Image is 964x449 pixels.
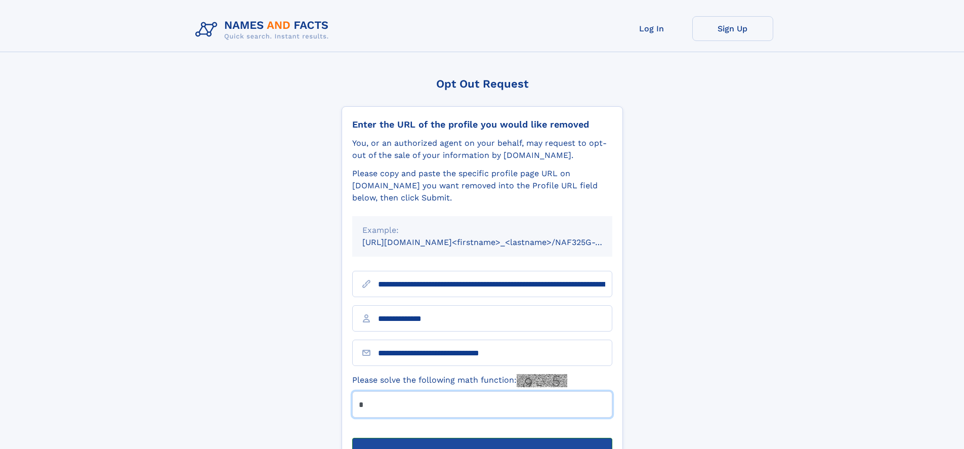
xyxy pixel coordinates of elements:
[362,224,602,236] div: Example:
[611,16,692,41] a: Log In
[352,374,567,387] label: Please solve the following math function:
[692,16,773,41] a: Sign Up
[352,168,612,204] div: Please copy and paste the specific profile page URL on [DOMAIN_NAME] you want removed into the Pr...
[191,16,337,44] img: Logo Names and Facts
[362,237,632,247] small: [URL][DOMAIN_NAME]<firstname>_<lastname>/NAF325G-xxxxxxxx
[352,119,612,130] div: Enter the URL of the profile you would like removed
[352,137,612,161] div: You, or an authorized agent on your behalf, may request to opt-out of the sale of your informatio...
[342,77,623,90] div: Opt Out Request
